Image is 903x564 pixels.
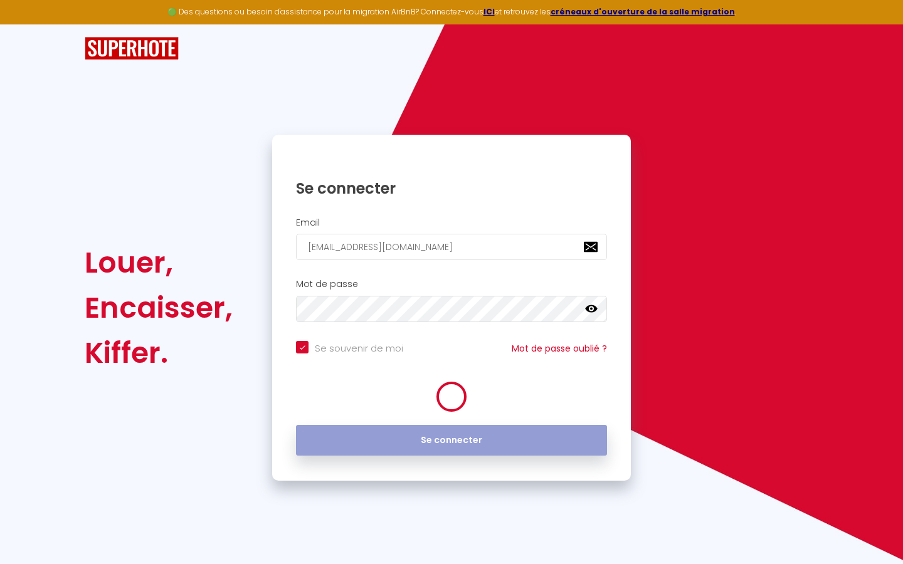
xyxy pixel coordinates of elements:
h1: Se connecter [296,179,607,198]
a: créneaux d'ouverture de la salle migration [551,6,735,17]
div: Louer, [85,240,233,285]
a: Mot de passe oublié ? [512,342,607,355]
h2: Email [296,217,607,228]
input: Ton Email [296,234,607,260]
a: ICI [483,6,495,17]
div: Encaisser, [85,285,233,330]
button: Se connecter [296,425,607,456]
button: Ouvrir le widget de chat LiveChat [10,5,48,43]
img: SuperHote logo [85,37,179,60]
div: Kiffer. [85,330,233,375]
h2: Mot de passe [296,279,607,290]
